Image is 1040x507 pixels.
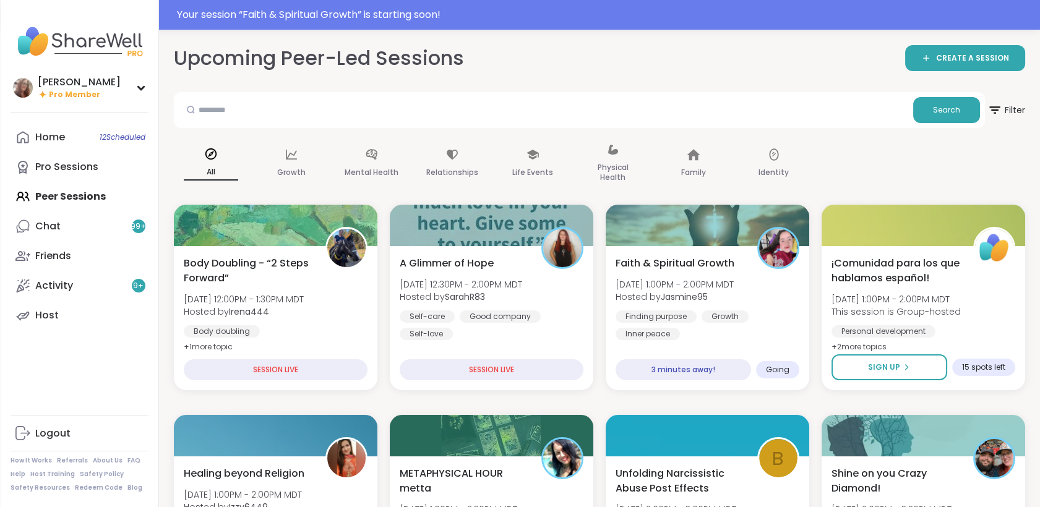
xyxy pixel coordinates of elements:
[868,362,900,373] span: Sign Up
[11,271,148,300] a: Activity9+
[400,256,494,271] span: A Glimmer of Hope
[35,309,59,322] div: Host
[11,456,52,465] a: How It Works
[100,132,145,142] span: 12 Scheduled
[586,160,640,185] p: Physical Health
[832,293,961,305] span: [DATE] 1:00PM - 2:00PM MDT
[426,165,478,180] p: Relationships
[229,305,269,318] b: Irena444
[184,293,304,305] span: [DATE] 12:00PM - 1:30PM MDT
[962,362,1005,372] span: 15 spots left
[400,466,528,496] span: METAPHYSICAL HOUR metta
[57,456,88,465] a: Referrals
[345,165,398,180] p: Mental Health
[759,229,797,267] img: Jasmine95
[832,354,947,380] button: Sign Up
[184,466,304,481] span: Healing beyond Religion
[127,456,140,465] a: FAQ
[832,305,961,318] span: This session is Group-hosted
[759,165,789,180] p: Identity
[174,45,464,72] h2: Upcoming Peer-Led Sessions
[277,165,306,180] p: Growth
[184,325,260,338] div: Body doubling
[975,439,1013,477] img: Dom_F
[133,281,144,291] span: 9 +
[184,305,304,318] span: Hosted by
[975,229,1013,267] img: ShareWell
[616,310,697,323] div: Finding purpose
[131,221,146,232] span: 99 +
[11,152,148,182] a: Pro Sessions
[184,488,302,501] span: [DATE] 1:00PM - 2:00PM MDT
[35,130,65,144] div: Home
[702,310,749,323] div: Growth
[11,484,70,492] a: Safety Resources
[543,439,582,477] img: Sha777
[35,279,73,292] div: Activity
[400,359,583,380] div: SESSION LIVE
[35,219,61,233] div: Chat
[445,291,485,303] b: SarahR83
[38,75,121,89] div: [PERSON_NAME]
[11,419,148,448] a: Logout
[30,470,75,479] a: Host Training
[327,439,366,477] img: Izzy6449
[177,7,1033,22] div: Your session “ Faith & Spiritual Growth ” is starting soon!
[936,53,1009,64] span: CREATE A SESSION
[11,470,25,479] a: Help
[184,359,367,380] div: SESSION LIVE
[933,104,960,116] span: Search
[905,45,1025,71] a: CREATE A SESSION
[11,211,148,241] a: Chat99+
[400,291,522,303] span: Hosted by
[661,291,708,303] b: Jasmine95
[987,95,1025,125] span: Filter
[127,484,142,492] a: Blog
[766,365,789,375] span: Going
[93,456,122,465] a: About Us
[832,256,960,286] span: ¡Comunidad para los que hablamos español!
[616,466,744,496] span: Unfolding Narcissistic Abuse Post Effects
[512,165,553,180] p: Life Events
[11,241,148,271] a: Friends
[400,328,453,340] div: Self-love
[616,359,751,380] div: 3 minutes away!
[11,20,148,63] img: ShareWell Nav Logo
[184,164,238,181] p: All
[543,229,582,267] img: SarahR83
[80,470,124,479] a: Safety Policy
[772,444,784,473] span: b
[11,300,148,330] a: Host
[832,466,960,496] span: Shine on you Crazy Diamond!
[616,291,734,303] span: Hosted by
[400,310,455,323] div: Self-care
[327,229,366,267] img: Irena444
[616,278,734,291] span: [DATE] 1:00PM - 2:00PM MDT
[13,78,33,98] img: dodi
[75,484,122,492] a: Redeem Code
[35,160,98,174] div: Pro Sessions
[11,122,148,152] a: Home12Scheduled
[400,278,522,291] span: [DATE] 12:30PM - 2:00PM MDT
[832,325,935,338] div: Personal development
[35,427,71,440] div: Logout
[35,249,71,263] div: Friends
[913,97,980,123] button: Search
[49,90,100,100] span: Pro Member
[616,256,734,271] span: Faith & Spiritual Growth
[460,310,541,323] div: Good company
[184,256,312,286] span: Body Doubling - “2 Steps Forward”
[616,328,680,340] div: Inner peace
[987,92,1025,128] button: Filter
[681,165,706,180] p: Family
